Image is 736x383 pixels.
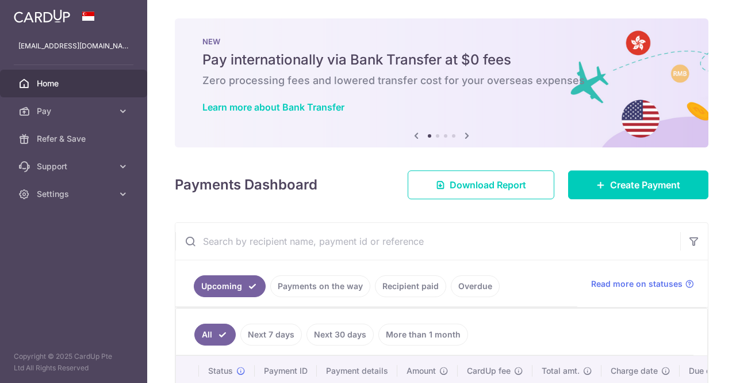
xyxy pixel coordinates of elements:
span: Refer & Save [37,133,113,145]
h6: Zero processing fees and lowered transfer cost for your overseas expenses [202,74,681,88]
span: CardUp fee [467,365,511,377]
span: Settings [37,188,113,200]
a: More than 1 month [378,324,468,346]
input: Search by recipient name, payment id or reference [175,223,680,260]
span: Home [37,78,113,89]
span: Read more on statuses [591,278,683,290]
a: Next 7 days [240,324,302,346]
img: CardUp [14,9,70,23]
a: Recipient paid [375,275,446,297]
a: Overdue [451,275,500,297]
a: All [194,324,236,346]
span: Download Report [450,178,526,192]
a: Read more on statuses [591,278,694,290]
img: Bank transfer banner [175,18,708,147]
a: Payments on the way [270,275,370,297]
span: Charge date [611,365,658,377]
span: Create Payment [610,178,680,192]
a: Download Report [408,170,554,199]
span: Pay [37,105,113,117]
h4: Payments Dashboard [175,175,317,195]
span: Total amt. [542,365,580,377]
p: [EMAIL_ADDRESS][DOMAIN_NAME] [18,40,129,52]
a: Next 30 days [306,324,374,346]
p: NEW [202,37,681,46]
a: Learn more about Bank Transfer [202,101,344,113]
a: Create Payment [568,170,708,199]
span: Support [37,161,113,172]
span: Status [208,365,233,377]
a: Upcoming [194,275,266,297]
span: Due date [689,365,723,377]
span: Amount [407,365,436,377]
h5: Pay internationally via Bank Transfer at $0 fees [202,51,681,69]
